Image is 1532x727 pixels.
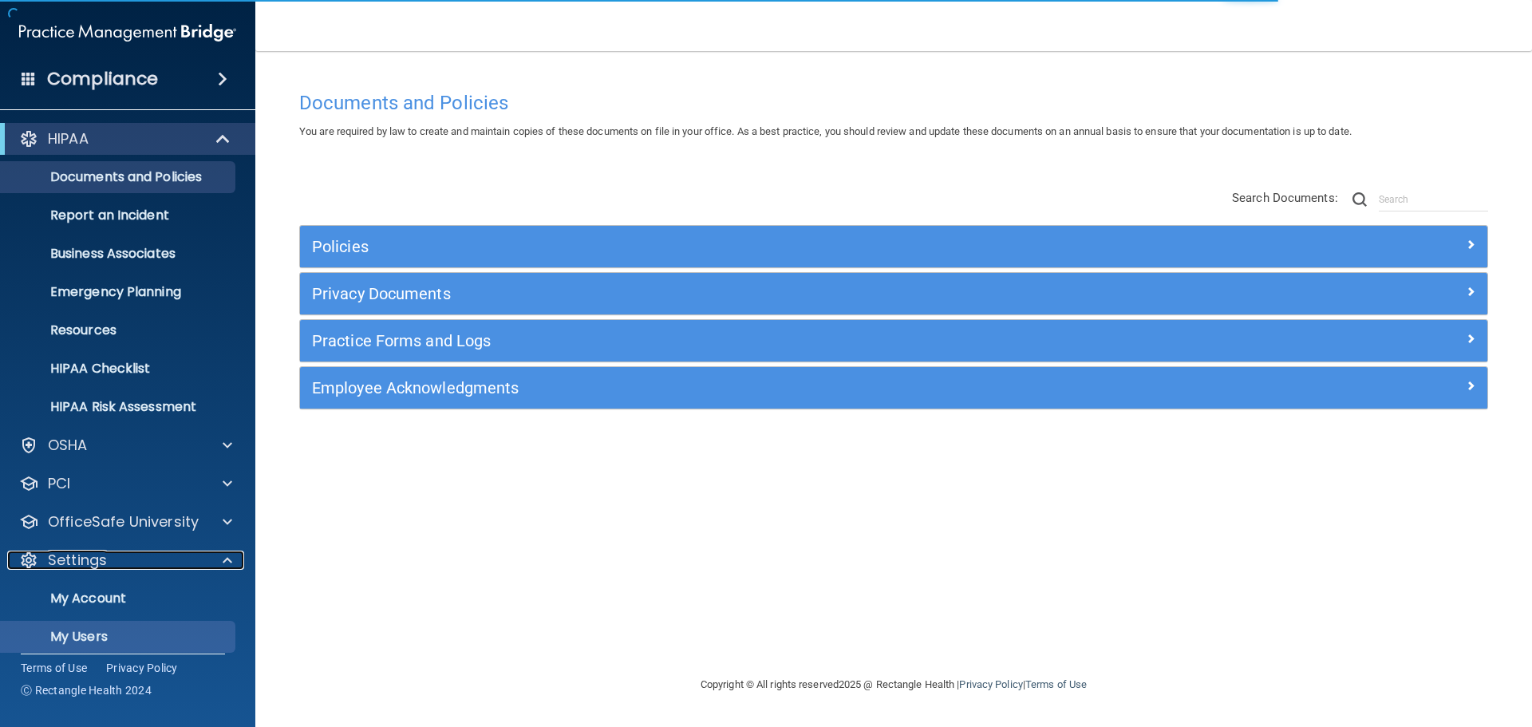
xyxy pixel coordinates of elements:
[19,474,232,493] a: PCI
[106,660,178,676] a: Privacy Policy
[48,512,199,531] p: OfficeSafe University
[21,682,152,698] span: Ⓒ Rectangle Health 2024
[299,93,1488,113] h4: Documents and Policies
[1352,192,1367,207] img: ic-search.3b580494.png
[48,474,70,493] p: PCI
[1256,614,1513,678] iframe: Drift Widget Chat Controller
[959,678,1022,690] a: Privacy Policy
[10,629,228,645] p: My Users
[48,551,107,570] p: Settings
[21,660,87,676] a: Terms of Use
[602,659,1185,710] div: Copyright © All rights reserved 2025 @ Rectangle Health | |
[312,281,1475,306] a: Privacy Documents
[10,322,228,338] p: Resources
[10,284,228,300] p: Emergency Planning
[312,328,1475,354] a: Practice Forms and Logs
[10,207,228,223] p: Report an Incident
[10,399,228,415] p: HIPAA Risk Assessment
[19,129,231,148] a: HIPAA
[312,238,1179,255] h5: Policies
[312,332,1179,350] h5: Practice Forms and Logs
[19,512,232,531] a: OfficeSafe University
[312,375,1475,401] a: Employee Acknowledgments
[299,125,1352,137] span: You are required by law to create and maintain copies of these documents on file in your office. ...
[1379,188,1488,211] input: Search
[19,17,236,49] img: PMB logo
[1025,678,1087,690] a: Terms of Use
[19,436,232,455] a: OSHA
[312,379,1179,397] h5: Employee Acknowledgments
[19,551,232,570] a: Settings
[1232,191,1338,205] span: Search Documents:
[48,436,88,455] p: OSHA
[10,169,228,185] p: Documents and Policies
[48,129,89,148] p: HIPAA
[10,361,228,377] p: HIPAA Checklist
[10,246,228,262] p: Business Associates
[312,234,1475,259] a: Policies
[10,591,228,606] p: My Account
[312,285,1179,302] h5: Privacy Documents
[47,68,158,90] h4: Compliance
